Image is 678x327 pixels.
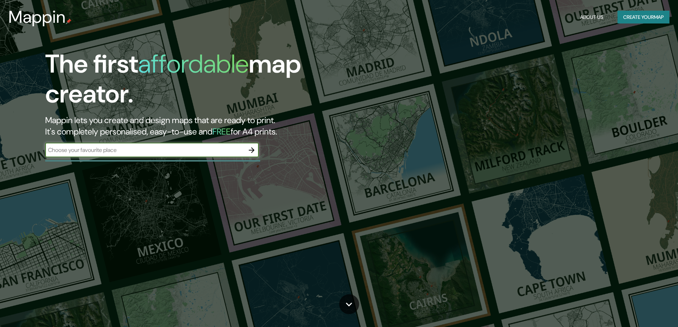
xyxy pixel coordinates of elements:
[9,7,66,27] h3: Mappin
[45,115,384,137] h2: Mappin lets you create and design maps that are ready to print. It's completely personalised, eas...
[45,49,384,115] h1: The first map creator.
[45,146,245,154] input: Choose your favourite place
[617,11,669,24] button: Create yourmap
[138,47,249,80] h1: affordable
[212,126,231,137] h5: FREE
[577,11,606,24] button: About Us
[66,19,72,24] img: mappin-pin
